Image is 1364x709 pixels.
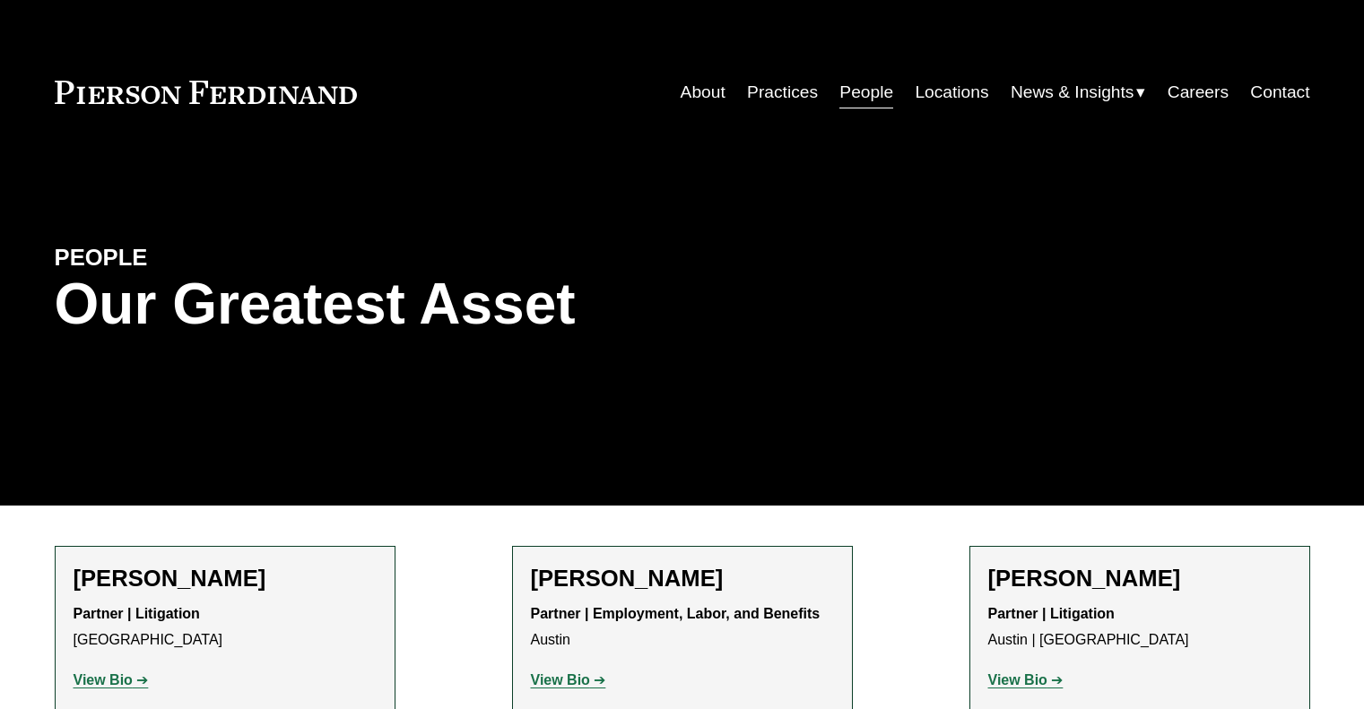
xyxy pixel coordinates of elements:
[74,672,133,687] strong: View Bio
[1011,75,1146,109] a: folder dropdown
[531,606,821,621] strong: Partner | Employment, Labor, and Benefits
[55,243,369,272] h4: PEOPLE
[74,606,200,621] strong: Partner | Litigation
[74,672,149,687] a: View Bio
[1250,75,1309,109] a: Contact
[988,672,1064,687] a: View Bio
[55,272,891,337] h1: Our Greatest Asset
[74,565,377,592] h2: [PERSON_NAME]
[74,601,377,653] p: [GEOGRAPHIC_DATA]
[1168,75,1229,109] a: Careers
[839,75,893,109] a: People
[988,606,1115,621] strong: Partner | Litigation
[915,75,988,109] a: Locations
[988,672,1047,687] strong: View Bio
[531,601,834,653] p: Austin
[1011,77,1134,108] span: News & Insights
[531,672,590,687] strong: View Bio
[747,75,818,109] a: Practices
[988,601,1291,653] p: Austin | [GEOGRAPHIC_DATA]
[681,75,725,109] a: About
[531,672,606,687] a: View Bio
[988,565,1291,592] h2: [PERSON_NAME]
[531,565,834,592] h2: [PERSON_NAME]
